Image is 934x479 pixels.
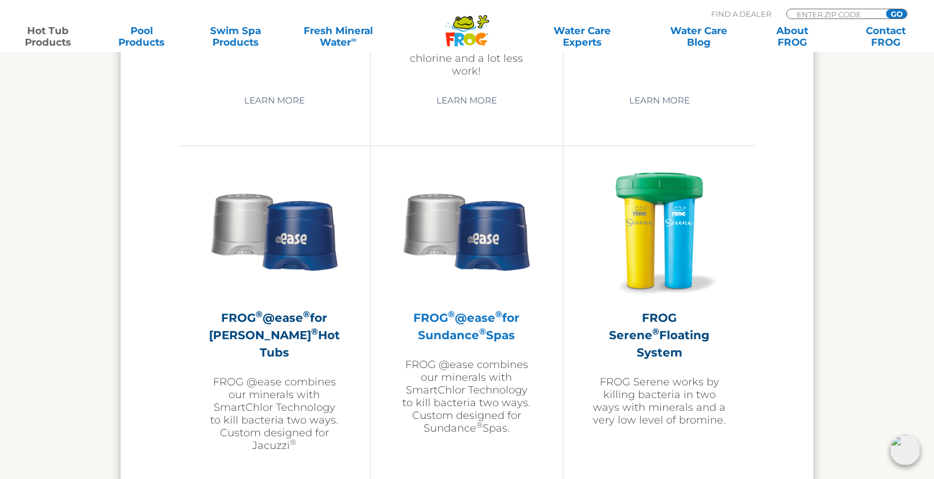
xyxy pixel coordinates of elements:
p: FROG Serene works by killing bacteria in two ways with minerals and a very low level of bromine. [592,376,727,426]
img: Sundance-cartridges-2-300x300.png [207,164,341,298]
h2: FROG @ease for [PERSON_NAME] Hot Tubs [207,309,341,361]
a: AboutFROG [756,25,828,48]
p: FROG @ease combines our minerals with SmartChlor Technology to kill bacteria two ways. Custom des... [207,376,341,452]
h2: FROG @ease for Sundance Spas [399,309,533,344]
sup: ∞ [351,35,356,44]
img: openIcon [890,435,920,465]
a: Water CareExperts [523,25,641,48]
a: Water CareBlog [662,25,735,48]
a: FROG®@ease®for [PERSON_NAME]®Hot TubsFROG @ease combines our minerals with SmartChlor Technology ... [207,164,341,464]
input: GO [886,9,907,18]
a: Learn More [616,90,703,111]
a: Hot TubProducts [12,25,84,48]
a: Swim SpaProducts [199,25,272,48]
img: Sundance-cartridges-2-300x300.png [399,164,533,298]
a: Learn More [423,90,510,111]
sup: ® [476,420,483,429]
sup: ® [495,309,502,320]
sup: ® [448,309,455,320]
a: Fresh MineralWater∞ [293,25,384,48]
sup: ® [479,326,486,337]
a: Learn More [231,90,318,111]
input: Zip Code Form [795,9,873,19]
p: Find A Dealer [711,9,771,19]
a: ContactFROG [850,25,922,48]
a: PoolProducts [105,25,178,48]
sup: ® [652,326,659,337]
a: FROG Serene®Floating SystemFROG Serene works by killing bacteria in two ways with minerals and a ... [592,164,727,464]
h2: FROG Serene Floating System [592,309,727,361]
sup: ® [303,309,310,320]
sup: ® [290,437,296,447]
img: hot-tub-product-serene-floater-300x300.png [592,164,726,298]
sup: ® [311,326,318,337]
sup: ® [256,309,263,320]
p: FROG @ease combines our minerals with SmartChlor Technology to kill bacteria two ways. Custom des... [399,358,533,435]
a: FROG®@ease®for Sundance®SpasFROG @ease combines our minerals with SmartChlor Technology to kill b... [399,164,533,464]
